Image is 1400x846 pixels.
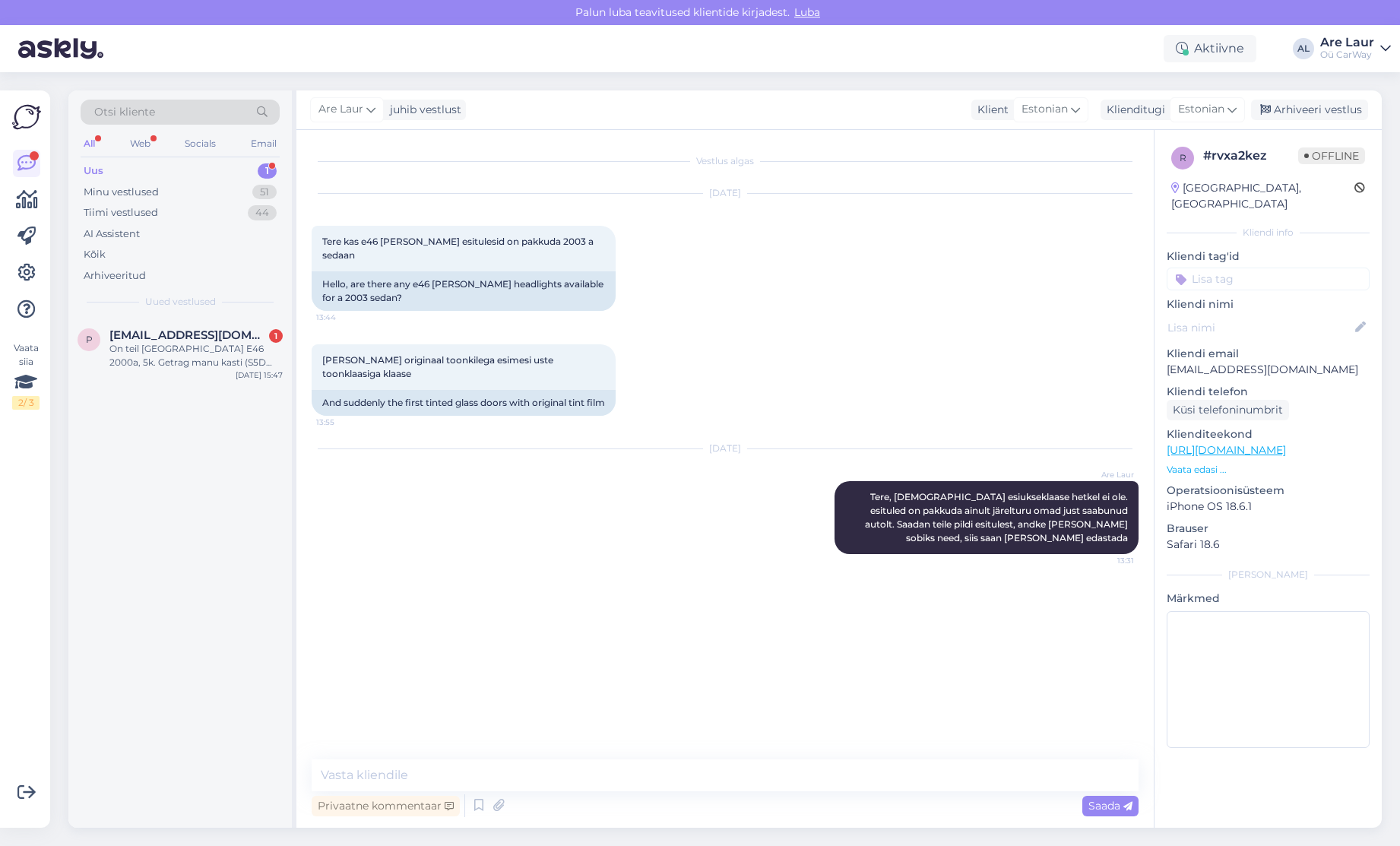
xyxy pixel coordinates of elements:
[1167,591,1370,607] p: Märkmed
[84,227,140,242] div: AI Assistent
[1101,102,1165,118] div: Klienditugi
[109,328,268,342] span: pesamuna@gmail.com
[1167,426,1370,442] p: Klienditeekond
[1167,296,1370,312] p: Kliendi nimi
[94,104,155,120] span: Otsi kliente
[86,334,93,345] span: p
[1167,226,1370,239] div: Kliendi info
[1021,101,1068,118] span: Estonian
[84,247,106,262] div: Kõik
[865,491,1130,543] span: Tere, [DEMOGRAPHIC_DATA] esiukseklaase hetkel ei ole. esituled on pakkuda ainult järelturu omad j...
[84,185,159,200] div: Minu vestlused
[236,369,283,381] div: [DATE] 15:47
[1167,400,1289,420] div: Küsi telefoninumbrit
[1167,499,1370,515] p: iPhone OS 18.6.1
[84,268,146,284] div: Arhiveeritud
[316,417,373,428] span: 13:55
[1167,249,1370,265] p: Kliendi tag'id
[12,103,41,131] img: Askly Logo
[1171,180,1354,212] div: [GEOGRAPHIC_DATA], [GEOGRAPHIC_DATA]
[1167,537,1370,553] p: Safari 18.6
[1167,346,1370,362] p: Kliendi email
[1178,101,1224,118] span: Estonian
[81,134,98,154] div: All
[1293,38,1314,59] div: AL
[84,205,158,220] div: Tiimi vestlused
[312,186,1139,200] div: [DATE]
[312,442,1139,455] div: [DATE]
[318,101,363,118] span: Are Laur
[1167,268,1370,290] input: Lisa tag
[252,185,277,200] div: 51
[127,134,154,154] div: Web
[1180,152,1186,163] span: r
[316,312,373,323] span: 13:44
[384,102,461,118] div: juhib vestlust
[1167,443,1286,457] a: [URL][DOMAIN_NAME]
[1320,49,1374,61] div: Oü CarWay
[1077,469,1134,480] span: Are Laur
[1320,36,1374,49] div: Are Laur
[1251,100,1368,120] div: Arhiveeri vestlus
[84,163,103,179] div: Uus
[1088,799,1132,813] span: Saada
[1077,555,1134,566] span: 13:31
[1164,35,1256,62] div: Aktiivne
[312,390,616,416] div: And suddenly the first tinted glass doors with original tint film
[109,342,283,369] div: On teil [GEOGRAPHIC_DATA] E46 2000a, 5k. Getrag manu kasti (S5D 250G - TAJT)
[1167,384,1370,400] p: Kliendi telefon
[322,236,596,261] span: Tere kas e46 [PERSON_NAME] esitulesid on pakkuda 2003 a sedaan
[1167,521,1370,537] p: Brauser
[258,163,277,179] div: 1
[248,205,277,220] div: 44
[1167,319,1352,336] input: Lisa nimi
[1167,568,1370,581] div: [PERSON_NAME]
[248,134,280,154] div: Email
[1167,463,1370,477] p: Vaata edasi ...
[1203,147,1298,165] div: # rvxa2kez
[971,102,1009,118] div: Klient
[182,134,219,154] div: Socials
[1167,362,1370,378] p: [EMAIL_ADDRESS][DOMAIN_NAME]
[145,295,216,309] span: Uued vestlused
[312,271,616,311] div: Hello, are there any e46 [PERSON_NAME] headlights available for a 2003 sedan?
[790,5,825,19] span: Luba
[312,796,460,816] div: Privaatne kommentaar
[12,341,40,410] div: Vaata siia
[322,354,556,379] span: [PERSON_NAME] originaal toonkilega esimesi uste toonklaasiga klaase
[1167,483,1370,499] p: Operatsioonisüsteem
[1298,147,1365,164] span: Offline
[269,329,283,343] div: 1
[1320,36,1391,61] a: Are LaurOü CarWay
[312,154,1139,168] div: Vestlus algas
[12,396,40,410] div: 2 / 3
